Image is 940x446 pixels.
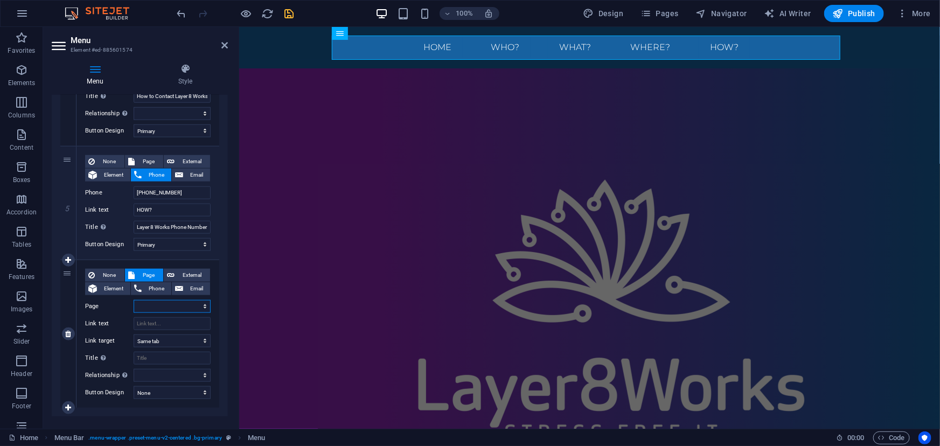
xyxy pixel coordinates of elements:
label: Relationship [85,107,134,120]
span: Element [100,169,127,182]
label: Phone [85,186,134,199]
p: Features [9,273,34,281]
p: Images [11,305,33,313]
h4: Menu [52,64,143,86]
h3: Element #ed-885601574 [71,45,206,55]
span: Element [100,282,127,295]
i: Undo: Change menu items (Ctrl+Z) [176,8,188,20]
button: Email [172,282,210,295]
span: None [98,155,121,168]
label: Button Design [85,124,134,137]
h4: Style [143,64,228,86]
button: Page [125,269,163,282]
span: External [178,155,207,168]
input: Phone [134,186,211,199]
i: On resize automatically adjust zoom level to fit chosen device. [484,9,493,18]
p: Slider [13,337,30,346]
h6: Session time [836,431,865,444]
h2: Menu [71,36,228,45]
h6: 100% [456,7,473,20]
button: Design [579,5,628,22]
i: Reload page [262,8,274,20]
button: None [85,155,124,168]
button: 100% [440,7,478,20]
input: Link text... [134,204,211,217]
input: Title [134,221,211,234]
button: Email [172,169,210,182]
p: Favorites [8,46,35,55]
button: Pages [636,5,683,22]
span: Page [138,269,160,282]
p: Columns [8,111,35,120]
span: 00 00 [847,431,864,444]
button: AI Writer [760,5,816,22]
nav: breadcrumb [54,431,266,444]
p: Footer [12,402,31,410]
p: Header [11,370,32,378]
span: Navigator [696,8,747,19]
i: This element is a customizable preset [226,435,231,441]
span: More [897,8,931,19]
label: Relationship [85,369,134,382]
span: . menu-wrapper .preset-menu-v2-centered .bg-primary [88,431,222,444]
p: Elements [8,79,36,87]
button: Publish [824,5,884,22]
span: Click to select. Double-click to edit [54,431,85,444]
label: Link text [85,204,134,217]
span: AI Writer [764,8,811,19]
button: undo [175,7,188,20]
label: Button Design [85,238,134,251]
input: Title [134,352,211,365]
label: Page [85,300,134,313]
button: Page [125,155,163,168]
span: Page [138,155,160,168]
button: Element [85,282,130,295]
p: Content [10,143,33,152]
button: External [164,269,210,282]
span: Phone [145,282,168,295]
label: Title [85,352,134,365]
span: Design [583,8,624,19]
em: 5 [59,204,75,213]
label: Button Design [85,386,134,399]
p: Tables [12,240,31,249]
img: Editor Logo [62,7,143,20]
span: Publish [833,8,875,19]
button: Navigator [692,5,751,22]
label: Link target [85,334,134,347]
button: Code [873,431,910,444]
span: None [98,269,121,282]
label: Title [85,221,134,234]
input: Link text... [134,317,211,330]
label: Link text [85,317,134,330]
span: External [178,269,207,282]
span: Click to select. Double-click to edit [248,431,265,444]
button: reload [261,7,274,20]
input: Title [134,90,211,103]
p: Accordion [6,208,37,217]
p: Boxes [13,176,31,184]
span: Phone [145,169,168,182]
button: Usercentrics [918,431,931,444]
a: Click to cancel selection. Double-click to open Pages [9,431,38,444]
button: Element [85,169,130,182]
span: Code [878,431,905,444]
button: Phone [131,169,171,182]
button: None [85,269,124,282]
button: Phone [131,282,171,295]
label: Title [85,90,134,103]
i: Save (Ctrl+S) [283,8,296,20]
div: Design (Ctrl+Alt+Y) [579,5,628,22]
span: Email [186,169,207,182]
button: More [893,5,935,22]
button: save [283,7,296,20]
span: : [855,434,857,442]
span: Pages [640,8,678,19]
button: External [164,155,210,168]
span: Email [186,282,207,295]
